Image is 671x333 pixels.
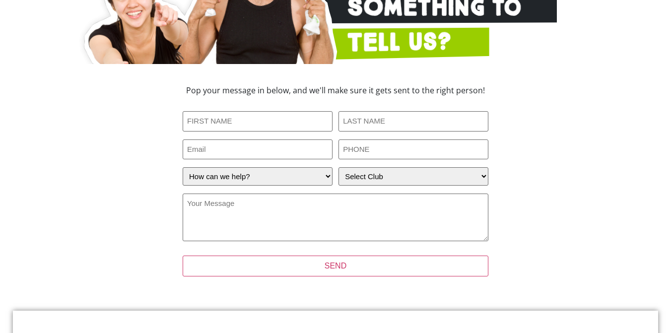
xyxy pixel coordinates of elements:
[338,139,488,160] input: PHONE
[183,111,333,132] input: FIRST NAME
[117,86,554,94] h3: Pop your message in below, and we'll make sure it gets sent to the right person!
[338,111,488,132] input: LAST NAME
[183,139,333,160] input: Email
[183,256,488,276] input: SEND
